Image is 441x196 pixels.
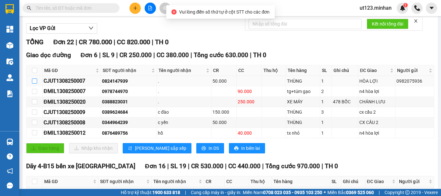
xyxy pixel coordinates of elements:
[262,65,286,76] th: Thu hộ
[212,108,235,116] div: 150.000
[400,5,405,11] img: icon-new-feature
[273,189,329,196] div: bao
[190,51,192,59] span: |
[7,168,13,174] span: notification
[44,188,97,196] div: ĐMIL1308250003
[42,36,108,46] div: 0933722269
[196,143,224,153] button: printerIn DS
[44,98,100,106] div: ĐMIL1308250020
[167,162,169,170] span: |
[212,77,235,85] div: 50.000
[76,38,77,46] span: |
[44,178,92,185] span: Mã GD
[26,51,71,59] span: Giao dọc đường
[272,176,330,187] th: Tên hàng
[44,67,94,74] span: Mã GD
[129,3,141,14] button: plus
[379,189,380,196] span: |
[234,146,239,151] span: printer
[116,51,118,59] span: |
[372,20,403,27] span: Kết nối tổng đài
[43,128,101,138] td: ĐMIL1308250012
[157,97,211,107] td: .
[286,65,320,76] th: Tên hàng
[153,51,155,59] span: |
[330,176,341,187] th: SL
[44,119,100,127] div: CJUT1308250008
[359,108,395,116] div: cx cầu 2
[44,108,100,116] div: CJUT1308250009
[238,98,261,105] div: 250.000
[128,146,132,151] span: sort-ascending
[209,145,219,152] span: In DS
[333,98,357,105] div: 478 BỐC
[157,107,211,118] td: c đào
[360,67,389,74] span: ĐC Giao
[185,189,186,196] span: |
[194,51,248,59] span: Tổng cước 630.000
[157,76,211,86] td: .
[158,119,210,126] div: c yến
[287,129,319,137] div: tx nhỏ
[212,119,235,126] div: 50.000
[158,129,210,137] div: hồ
[88,26,94,31] span: down
[44,129,100,137] div: ĐMIL1308250012
[287,119,319,126] div: THÙNG
[229,143,265,153] button: printerIn biên lai
[102,88,156,95] div: 0978744970
[42,5,108,29] div: Dãy 4-B15 bến xe [GEOGRAPHIC_DATA]
[397,67,427,74] span: Người gửi
[6,74,13,81] img: warehouse-icon
[7,182,13,189] span: message
[155,38,169,46] span: TH 0
[321,129,331,137] div: 1
[321,88,331,95] div: 2
[145,162,166,170] span: Đơn 16
[359,98,395,105] div: CHÁNH LƯU
[249,176,272,187] th: Thu hộ
[44,77,100,85] div: CJUT1308250007
[324,191,326,194] span: ⚪️
[253,51,266,59] span: TH 0
[102,77,156,85] div: 0824147939
[6,42,13,49] img: warehouse-icon
[117,38,150,46] span: CC 820.000
[43,107,101,118] td: CJUT1308250009
[43,97,101,107] td: ĐMIL1308250020
[153,189,202,196] div: .
[225,176,249,187] th: CC
[114,38,115,46] span: |
[100,178,145,185] span: SĐT người nhận
[191,162,223,170] span: CR 530.000
[101,107,157,118] td: 0389624684
[133,6,138,10] span: plus
[263,190,322,195] strong: 0708 023 035 - 0935 103 250
[101,118,157,128] td: 0344964239
[99,51,101,59] span: |
[5,5,37,21] div: Đăk Mil
[225,162,227,170] span: |
[359,88,395,95] div: n4 hòa lợi
[158,88,210,95] div: .
[43,118,101,128] td: CJUT1308250008
[135,145,186,152] span: [PERSON_NAME] sắp xếp
[102,51,115,59] span: SL 9
[102,98,156,105] div: 0388823031
[396,77,433,85] div: 0982075936
[44,87,100,95] div: ĐMIL1308250007
[325,162,338,170] span: TH 0
[265,162,320,170] span: Tổng cước 970.000
[228,162,261,170] span: CC 440.000
[321,77,331,85] div: 1
[405,190,410,195] span: copyright
[101,128,157,138] td: 0876489756
[158,98,210,105] div: .
[36,5,112,12] input: Tìm tên, số ĐT hoặc mã đơn
[322,162,323,170] span: |
[359,77,395,85] div: HÒA LỢI
[123,143,191,153] button: sort-ascending[PERSON_NAME] sắp xếp
[414,19,418,23] span: close
[237,65,262,76] th: CC
[204,176,225,187] th: CR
